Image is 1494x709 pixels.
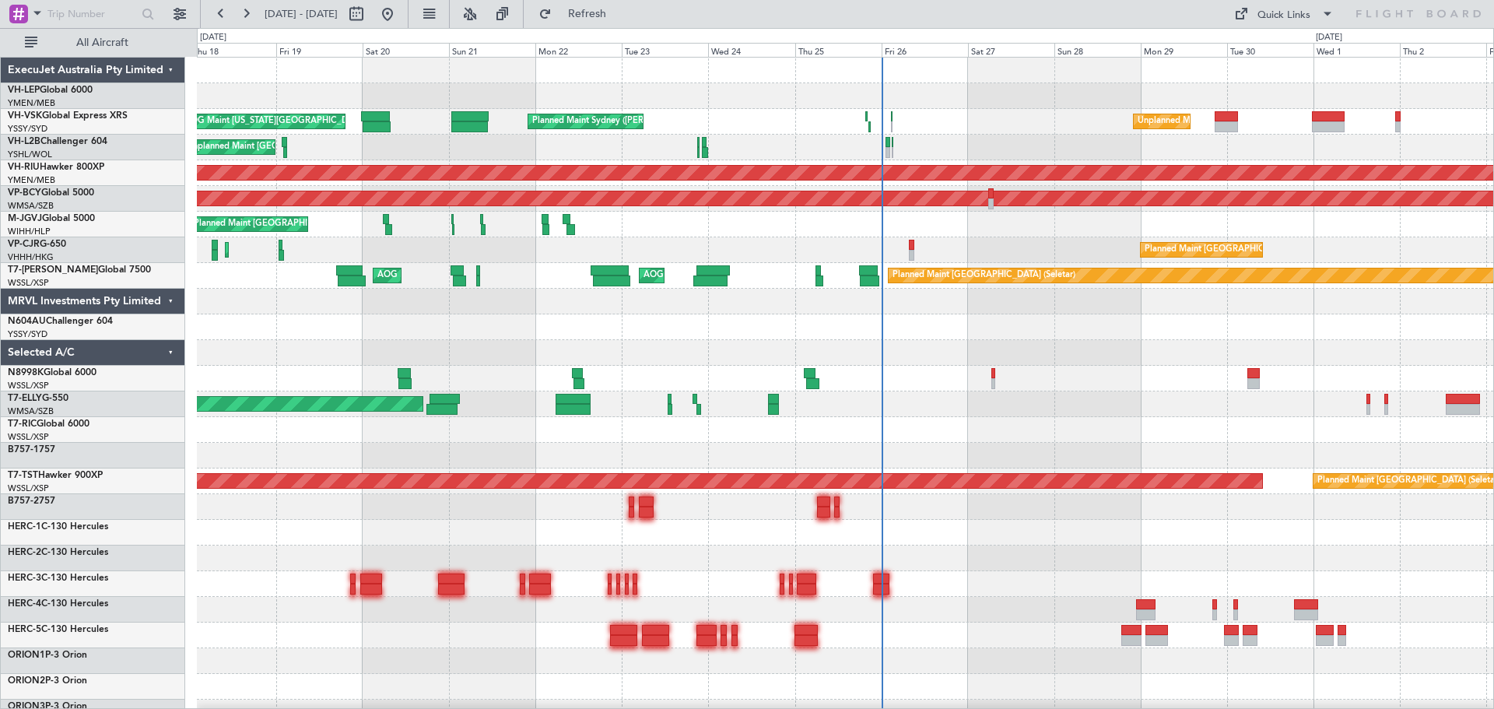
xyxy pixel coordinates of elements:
a: YSSY/SYD [8,123,47,135]
div: Thu 18 [190,43,276,57]
a: ORION1P-3 Orion [8,651,87,660]
a: HERC-1C-130 Hercules [8,522,108,532]
div: Planned Maint [GEOGRAPHIC_DATA] (Seletar) [893,264,1075,287]
div: [DATE] [200,31,226,44]
button: All Aircraft [17,30,169,55]
span: VH-VSK [8,111,42,121]
span: [DATE] - [DATE] [265,7,338,21]
div: Mon 22 [535,43,622,57]
span: B757-2 [8,497,39,506]
a: HERC-3C-130 Hercules [8,574,108,583]
span: ORION2 [8,676,45,686]
a: VHHH/HKG [8,251,54,263]
span: HERC-2 [8,548,41,557]
span: B757-1 [8,445,39,455]
span: M-JGVJ [8,214,42,223]
div: AOG Maint [US_STATE][GEOGRAPHIC_DATA] ([US_STATE] City Intl) [184,110,451,133]
div: Planned Maint [GEOGRAPHIC_DATA] (Seletar) [194,212,377,236]
div: Planned Maint [GEOGRAPHIC_DATA] ([GEOGRAPHIC_DATA] Intl) [1145,238,1405,261]
div: Tue 23 [622,43,708,57]
a: WSSL/XSP [8,431,49,443]
a: VH-L2BChallenger 604 [8,137,107,146]
a: HERC-4C-130 Hercules [8,599,108,609]
div: Unplanned Maint Sydney ([PERSON_NAME] Intl) [1138,110,1329,133]
span: T7-ELLY [8,394,42,403]
a: VH-RIUHawker 800XP [8,163,104,172]
a: B757-1757 [8,445,55,455]
span: VP-CJR [8,240,40,249]
span: HERC-1 [8,522,41,532]
span: VH-LEP [8,86,40,95]
span: T7-RIC [8,419,37,429]
a: T7-RICGlobal 6000 [8,419,89,429]
div: Fri 26 [882,43,968,57]
a: WMSA/SZB [8,405,54,417]
a: WSSL/XSP [8,277,49,289]
span: ORION1 [8,651,45,660]
span: HERC-3 [8,574,41,583]
input: Trip Number [47,2,137,26]
span: N604AU [8,317,46,326]
span: HERC-4 [8,599,41,609]
a: WMSA/SZB [8,200,54,212]
span: N8998K [8,368,44,377]
a: VH-LEPGlobal 6000 [8,86,93,95]
div: Wed 1 [1313,43,1400,57]
div: Thu 25 [795,43,882,57]
a: WSSL/XSP [8,380,49,391]
div: Fri 19 [276,43,363,57]
span: T7-[PERSON_NAME] [8,265,98,275]
div: Sat 27 [968,43,1054,57]
span: VP-BCY [8,188,41,198]
a: N8998KGlobal 6000 [8,368,96,377]
a: YMEN/MEB [8,174,55,186]
span: VH-L2B [8,137,40,146]
a: HERC-5C-130 Hercules [8,625,108,634]
button: Refresh [531,2,625,26]
a: WSSL/XSP [8,483,49,494]
a: HERC-2C-130 Hercules [8,548,108,557]
a: WIHH/HLP [8,226,51,237]
span: Refresh [555,9,620,19]
a: T7-ELLYG-550 [8,394,68,403]
a: N604AUChallenger 604 [8,317,113,326]
div: Sun 28 [1054,43,1141,57]
a: T7-[PERSON_NAME]Global 7500 [8,265,151,275]
button: Quick Links [1226,2,1341,26]
div: Tue 30 [1227,43,1313,57]
div: Quick Links [1257,8,1310,23]
div: Thu 2 [1400,43,1486,57]
div: [DATE] [1316,31,1342,44]
a: YSSY/SYD [8,328,47,340]
a: VP-BCYGlobal 5000 [8,188,94,198]
a: YMEN/MEB [8,97,55,109]
div: Sat 20 [363,43,449,57]
div: Mon 29 [1141,43,1227,57]
div: AOG Maint [GEOGRAPHIC_DATA] (Seletar) [377,264,549,287]
a: VH-VSKGlobal Express XRS [8,111,128,121]
a: M-JGVJGlobal 5000 [8,214,95,223]
span: T7-TST [8,471,38,480]
a: VP-CJRG-650 [8,240,66,249]
a: B757-2757 [8,497,55,506]
div: Wed 24 [708,43,794,57]
div: Sun 21 [449,43,535,57]
span: VH-RIU [8,163,40,172]
a: ORION2P-3 Orion [8,676,87,686]
span: All Aircraft [40,37,164,48]
a: YSHL/WOL [8,149,52,160]
span: HERC-5 [8,625,41,634]
div: Planned Maint Sydney ([PERSON_NAME] Intl) [532,110,713,133]
div: AOG Maint London ([GEOGRAPHIC_DATA]) [644,264,818,287]
a: T7-TSTHawker 900XP [8,471,103,480]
